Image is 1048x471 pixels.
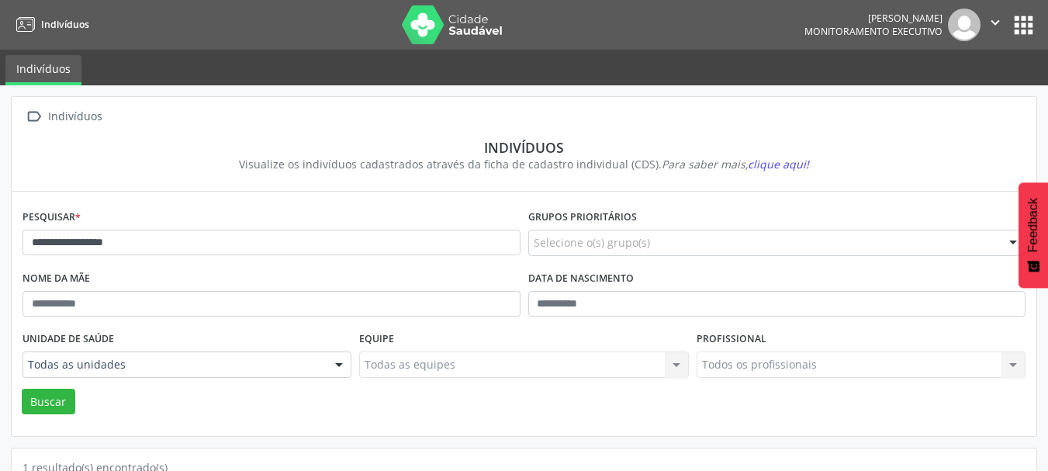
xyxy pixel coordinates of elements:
[28,357,320,372] span: Todas as unidades
[45,106,105,128] div: Indivíduos
[804,12,943,25] div: [PERSON_NAME]
[22,106,105,128] a:  Indivíduos
[1026,198,1040,252] span: Feedback
[948,9,981,41] img: img
[748,157,809,171] span: clique aqui!
[22,206,81,230] label: Pesquisar
[22,327,114,352] label: Unidade de saúde
[22,267,90,291] label: Nome da mãe
[804,25,943,38] span: Monitoramento Executivo
[662,157,809,171] i: Para saber mais,
[33,139,1015,156] div: Indivíduos
[1019,182,1048,288] button: Feedback - Mostrar pesquisa
[1010,12,1037,39] button: apps
[22,389,75,415] button: Buscar
[22,106,45,128] i: 
[528,206,637,230] label: Grupos prioritários
[41,18,89,31] span: Indivíduos
[5,55,81,85] a: Indivíduos
[33,156,1015,172] div: Visualize os indivíduos cadastrados através da ficha de cadastro individual (CDS).
[987,14,1004,31] i: 
[528,267,634,291] label: Data de nascimento
[11,12,89,37] a: Indivíduos
[359,327,394,352] label: Equipe
[697,327,766,352] label: Profissional
[534,234,650,251] span: Selecione o(s) grupo(s)
[981,9,1010,41] button: 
